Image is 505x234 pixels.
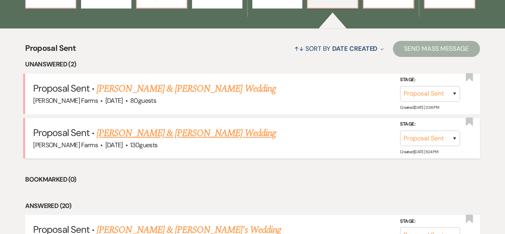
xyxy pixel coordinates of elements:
span: [PERSON_NAME] Farms [33,141,98,149]
label: Stage: [400,120,460,129]
li: Answered (20) [25,201,480,211]
span: 80 guests [130,96,156,105]
label: Stage: [400,217,460,226]
span: Proposal Sent [33,126,89,139]
span: [DATE] [105,141,123,149]
label: Stage: [400,76,460,84]
span: [PERSON_NAME] Farms [33,96,98,105]
li: Bookmarked (0) [25,174,480,185]
button: Sort By Date Created [291,38,387,59]
button: Send Mass Message [393,41,480,57]
a: [PERSON_NAME] & [PERSON_NAME] Wedding [97,126,275,140]
li: Unanswered (2) [25,59,480,70]
a: [PERSON_NAME] & [PERSON_NAME] Wedding [97,82,275,96]
span: Proposal Sent [25,42,76,59]
span: Created: [DATE] 3:36 PM [400,105,439,110]
span: 130 guests [130,141,157,149]
span: Created: [DATE] 1:04 PM [400,149,438,154]
span: ↑↓ [294,44,304,53]
span: Proposal Sent [33,82,89,94]
span: Date Created [332,44,377,53]
span: [DATE] [105,96,123,105]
